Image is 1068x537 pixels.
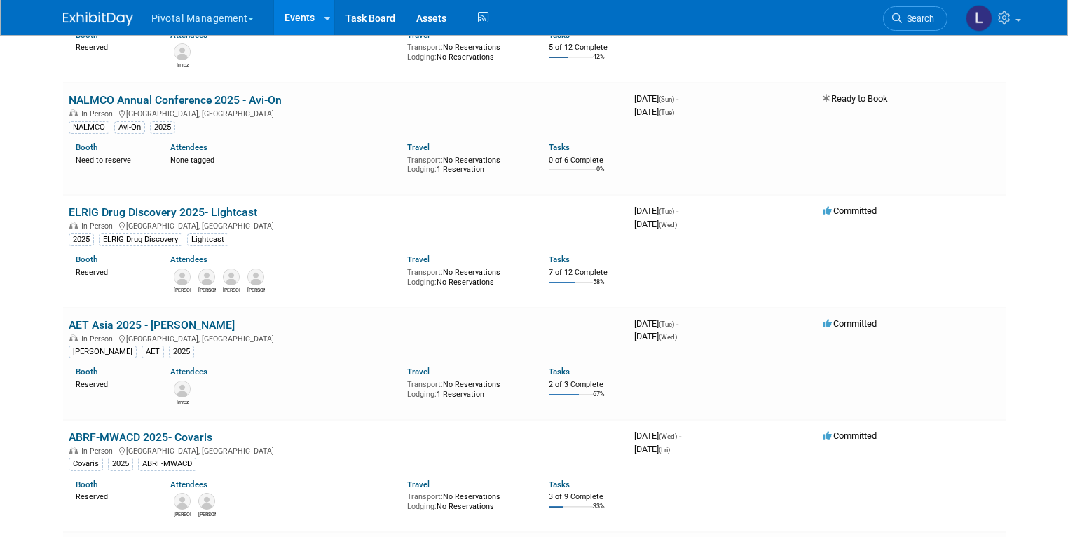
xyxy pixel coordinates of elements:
a: Booth [76,480,97,489]
div: 0 of 6 Complete [549,156,622,165]
span: [DATE] [634,331,677,341]
span: Lodging: [407,390,437,399]
span: In-Person [81,222,117,231]
span: (Tue) [659,320,674,328]
a: Attendees [170,30,207,40]
span: Transport: [407,43,443,52]
span: - [676,318,678,329]
span: - [679,430,681,441]
img: Imroz Ghangas [174,43,191,60]
div: Carrie Maynard [174,285,191,294]
div: AET [142,346,164,358]
span: (Wed) [659,221,677,229]
a: Booth [76,367,97,376]
div: 2025 [108,458,133,470]
div: 3 of 9 Complete [549,492,622,502]
a: Tasks [549,367,570,376]
span: Committed [823,430,877,441]
div: 5 of 12 Complete [549,43,622,53]
div: Reserved [76,40,149,53]
span: Committed [823,205,877,216]
span: Lodging: [407,278,437,287]
span: (Tue) [659,109,674,116]
a: Travel [407,142,430,152]
div: NALMCO [69,121,109,134]
a: Attendees [170,480,207,489]
a: Travel [407,367,430,376]
div: Lightcast [187,233,228,246]
div: No Reservations 1 Reservation [407,153,528,175]
div: [PERSON_NAME] [69,346,137,358]
a: Attendees [170,254,207,264]
img: Carrie Maynard [174,268,191,285]
td: 58% [593,278,605,297]
td: 67% [593,390,605,409]
span: (Fri) [659,446,670,454]
td: 33% [593,503,605,522]
div: [GEOGRAPHIC_DATA], [GEOGRAPHIC_DATA] [69,107,623,118]
img: In-Person Event [69,334,78,341]
div: 7 of 12 Complete [549,268,622,278]
div: No Reservations No Reservations [407,489,528,511]
span: Committed [823,318,877,329]
img: Michael Francis [174,493,191,510]
a: Travel [407,30,430,40]
span: Search [902,13,934,24]
span: Transport: [407,492,443,501]
span: Lodging: [407,502,437,511]
img: Paul Wylie [247,268,264,285]
a: Travel [407,480,430,489]
span: [DATE] [634,219,677,229]
img: Scott Brouilette [223,268,240,285]
span: [DATE] [634,318,678,329]
a: Search [883,6,947,31]
a: Tasks [549,480,570,489]
td: 0% [596,165,605,184]
span: [DATE] [634,93,678,104]
span: (Tue) [659,208,674,215]
div: None tagged [170,153,397,165]
span: In-Person [81,334,117,344]
div: Imroz Ghangas [174,60,191,69]
span: (Wed) [659,333,677,341]
div: 2 of 3 Complete [549,380,622,390]
img: ExhibitDay [63,12,133,26]
div: ELRIG Drug Discovery [99,233,182,246]
span: Lodging: [407,165,437,174]
a: Tasks [549,142,570,152]
span: [DATE] [634,430,681,441]
div: Paul Wylie [247,285,265,294]
a: Tasks [549,254,570,264]
div: Avi-On [114,121,145,134]
span: [DATE] [634,107,674,117]
div: ABRF-MWACD [138,458,196,470]
div: [GEOGRAPHIC_DATA], [GEOGRAPHIC_DATA] [69,219,623,231]
a: Attendees [170,142,207,152]
span: Lodging: [407,53,437,62]
span: [DATE] [634,205,678,216]
a: Booth [76,254,97,264]
img: In-Person Event [69,447,78,454]
div: No Reservations No Reservations [407,265,528,287]
div: Reserved [76,265,149,278]
a: ABRF-MWACD 2025- Covaris [69,430,212,444]
div: No Reservations No Reservations [407,40,528,62]
div: Covaris [69,458,103,470]
img: In-Person Event [69,222,78,229]
span: Transport: [407,380,443,389]
div: Scott Brouilette [223,285,240,294]
a: Booth [76,30,97,40]
span: - [676,93,678,104]
span: Ready to Book [823,93,888,104]
div: Sujash Chatterjee [198,510,216,518]
span: (Wed) [659,433,677,440]
img: In-Person Event [69,109,78,116]
a: Travel [407,254,430,264]
div: 2025 [69,233,94,246]
div: Imroz Ghangas [174,397,191,406]
a: ELRIG Drug Discovery 2025- Lightcast [69,205,257,219]
a: NALMCO Annual Conference 2025 - Avi-On [69,93,282,107]
div: Reserved [76,377,149,390]
div: No Reservations 1 Reservation [407,377,528,399]
span: [DATE] [634,444,670,454]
